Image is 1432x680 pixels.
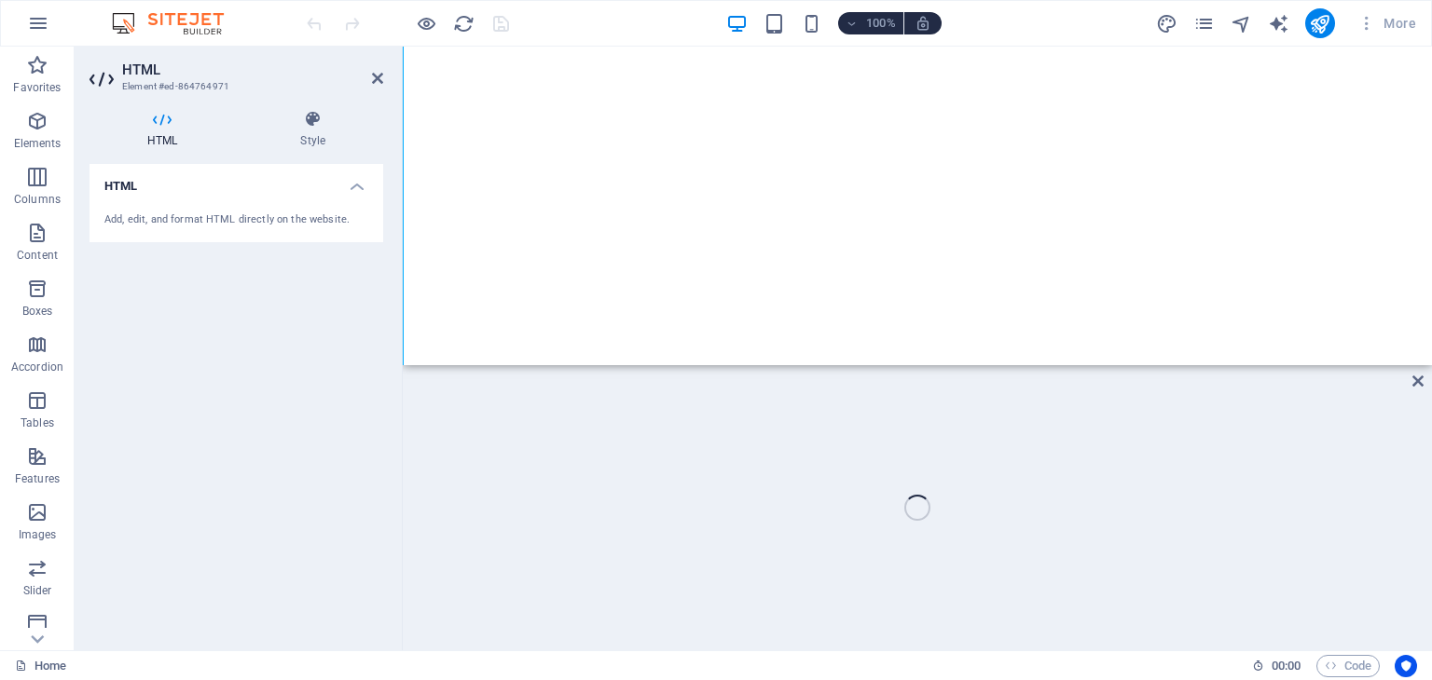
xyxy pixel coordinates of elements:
[838,12,904,34] button: 100%
[122,78,346,95] h3: Element #ed-864764971
[122,61,383,78] h2: HTML
[1231,12,1253,34] button: navigator
[866,12,896,34] h6: 100%
[1325,655,1371,677] span: Code
[17,248,58,263] p: Content
[452,12,475,34] button: reload
[15,655,66,677] a: Click to cancel selection. Double-click to open Pages
[1395,655,1417,677] button: Usercentrics
[415,12,437,34] button: Click here to leave preview mode and continue editing
[242,110,383,149] h4: Style
[11,360,63,374] p: Accordion
[21,415,54,430] p: Tables
[1231,13,1252,34] i: Navigator
[13,80,61,95] p: Favorites
[1305,8,1335,38] button: publish
[89,110,242,149] h4: HTML
[1156,12,1178,34] button: design
[1272,655,1301,677] span: 00 00
[1193,13,1215,34] i: Pages (Ctrl+Alt+S)
[1350,8,1424,38] button: More
[107,12,247,34] img: Editor Logo
[1285,659,1287,673] span: :
[1268,13,1289,34] i: AI Writer
[1252,655,1301,677] h6: Session time
[19,527,57,542] p: Images
[1316,655,1380,677] button: Code
[1357,14,1416,33] span: More
[22,304,53,319] p: Boxes
[14,136,62,151] p: Elements
[453,13,475,34] i: Reload page
[89,164,383,197] h4: HTML
[23,583,52,598] p: Slider
[1268,12,1290,34] button: text_generator
[1193,12,1216,34] button: pages
[915,15,931,32] i: On resize automatically adjust zoom level to fit chosen device.
[14,192,61,207] p: Columns
[1156,13,1177,34] i: Design (Ctrl+Alt+Y)
[1309,13,1330,34] i: Publish
[15,471,60,486] p: Features
[104,212,368,228] div: Add, edit, and format HTML directly on the website.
